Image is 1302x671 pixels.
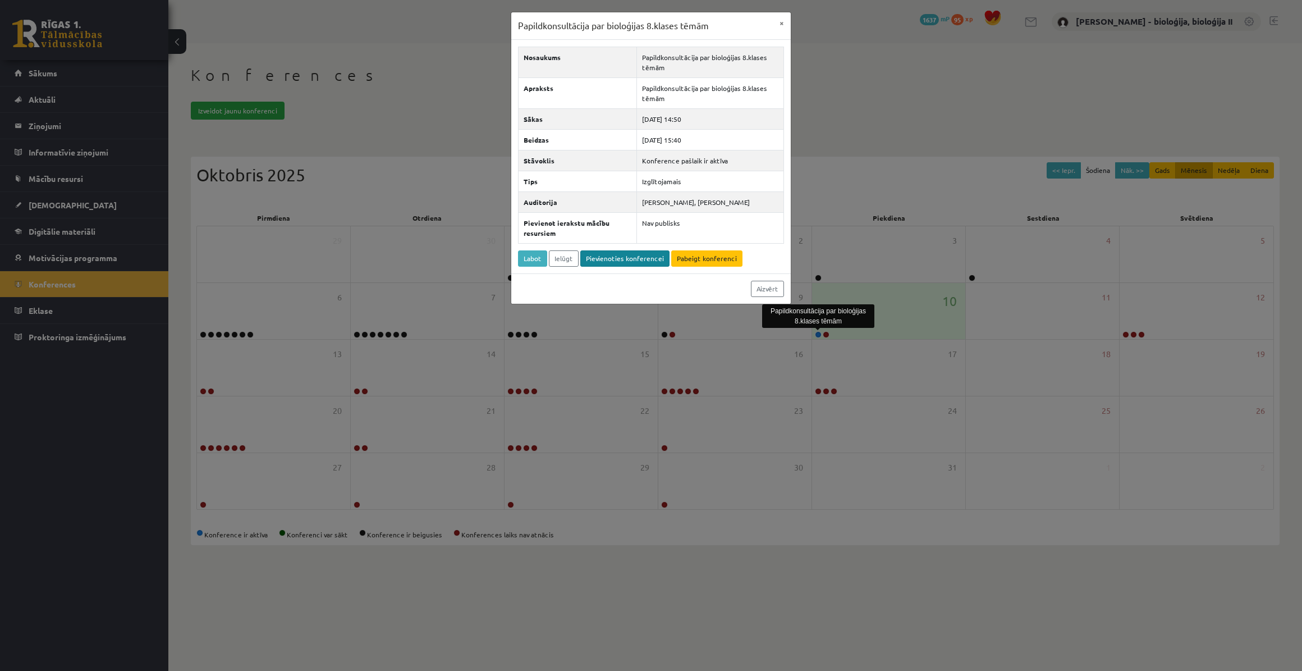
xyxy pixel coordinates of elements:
button: × [773,12,791,34]
th: Nosaukums [519,47,637,77]
td: [DATE] 14:50 [636,108,783,129]
a: Pabeigt konferenci [671,250,742,267]
th: Tips [519,171,637,191]
td: Nav publisks [636,212,783,243]
th: Auditorija [519,191,637,212]
th: Stāvoklis [519,150,637,171]
td: Konference pašlaik ir aktīva [636,150,783,171]
td: Izglītojamais [636,171,783,191]
a: Pievienoties konferencei [580,250,670,267]
th: Apraksts [519,77,637,108]
td: [PERSON_NAME], [PERSON_NAME] [636,191,783,212]
div: Papildkonsultācija par bioloģijas 8.klases tēmām [762,304,874,328]
td: Papildkonsultācija par bioloģijas 8.klases tēmām [636,77,783,108]
a: Ielūgt [549,250,579,267]
a: Aizvērt [751,281,784,297]
h3: Papildkonsultācija par bioloģijas 8.klases tēmām [518,19,709,33]
th: Beidzas [519,129,637,150]
th: Pievienot ierakstu mācību resursiem [519,212,637,243]
td: [DATE] 15:40 [636,129,783,150]
th: Sākas [519,108,637,129]
a: Labot [518,250,547,267]
td: Papildkonsultācija par bioloģijas 8.klases tēmām [636,47,783,77]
